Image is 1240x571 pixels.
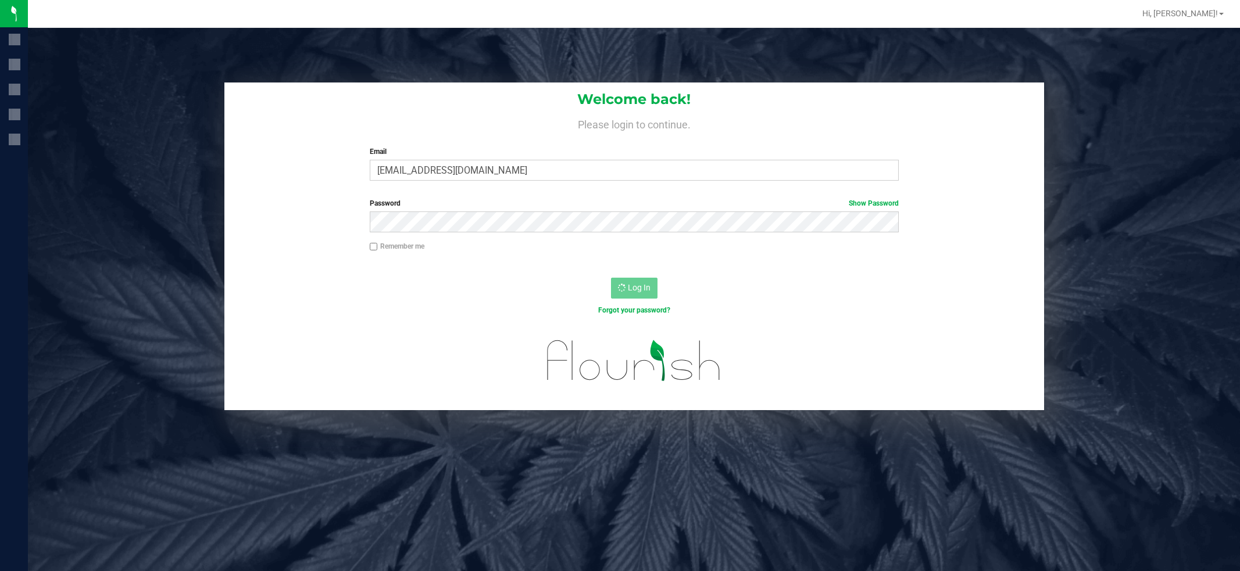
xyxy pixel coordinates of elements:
[611,278,657,299] button: Log In
[224,92,1044,107] h1: Welcome back!
[1142,9,1218,18] span: Hi, [PERSON_NAME]!
[531,328,737,393] img: flourish_logo.svg
[224,116,1044,130] h4: Please login to continue.
[370,241,424,252] label: Remember me
[598,306,670,314] a: Forgot your password?
[370,243,378,251] input: Remember me
[849,199,899,207] a: Show Password
[628,283,651,292] span: Log In
[370,146,899,157] label: Email
[370,199,401,207] span: Password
